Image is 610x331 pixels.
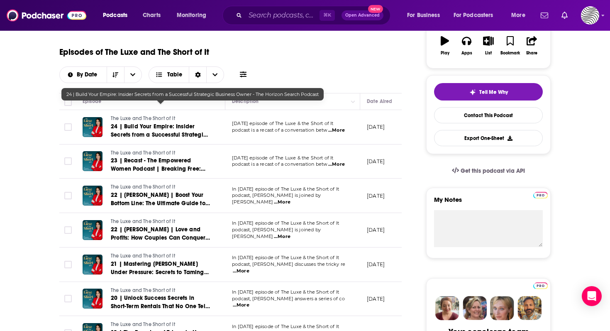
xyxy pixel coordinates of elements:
[511,10,525,21] span: More
[60,72,107,78] button: open menu
[463,296,487,320] img: Barbara Profile
[189,67,206,83] div: Sort Direction
[526,51,537,56] div: Share
[367,261,385,268] p: [DATE]
[124,67,142,83] button: open menu
[111,294,210,311] a: 20 | Unlock Success Secrets in Short-Term Rentals That No One Tells You
[143,10,161,21] span: Charts
[367,123,385,130] p: [DATE]
[274,233,290,240] span: ...More
[137,9,166,22] a: Charts
[367,158,385,165] p: [DATE]
[505,9,536,22] button: open menu
[533,192,548,199] img: Podchaser Pro
[111,321,210,329] a: The Luxe and The Short of It
[149,66,224,83] h2: Choose View
[111,184,210,191] a: The Luxe and The Short of It
[66,91,319,97] span: 24 | Build Your Empire: Insider Secrets from a Successful Strategic Business Owner - The Horizon ...
[517,296,542,320] img: Jon Profile
[367,192,385,199] p: [DATE]
[348,97,358,107] button: Column Actions
[345,13,380,17] span: Open Advanced
[245,9,320,22] input: Search podcasts, credits, & more...
[434,107,543,123] a: Contact This Podcast
[558,8,571,22] a: Show notifications dropdown
[232,227,321,239] span: podcast, [PERSON_NAME] is joined by [PERSON_NAME]
[274,199,290,206] span: ...More
[177,10,206,21] span: Monitoring
[478,31,499,61] button: List
[342,10,383,20] button: Open AdvancedNew
[107,67,124,83] button: Sort Direction
[77,72,100,78] span: By Date
[456,31,477,61] button: Apps
[232,261,345,267] span: podcast, [PERSON_NAME] discusses the tricky re
[111,218,175,224] span: The Luxe and The Short of It
[232,296,345,302] span: podcast, [PERSON_NAME] answers a series of co
[111,157,210,173] a: 23 | Recast - The Empowered Women Podcast | Breaking Free: The Surprising Secrets Behind My Short...
[111,150,175,156] span: The Luxe and The Short of It
[533,281,548,289] a: Pro website
[111,321,175,327] span: The Luxe and The Short of It
[368,5,383,13] span: New
[434,83,543,101] button: tell me why sparkleTell Me Why
[171,9,217,22] button: open menu
[111,287,210,294] a: The Luxe and The Short of It
[111,123,208,155] span: 24 | Build Your Empire: Insider Secrets from a Successful Strategic Business Owner - The Horizon ...
[581,6,599,25] button: Show profile menu
[454,10,493,21] span: For Podcasters
[533,282,548,289] img: Podchaser Pro
[320,10,335,21] span: ⌘ K
[111,123,210,139] a: 24 | Build Your Empire: Insider Secrets from a Successful Strategic Business Owner - The Horizon ...
[232,255,339,260] span: In [DATE] episode of The Luxe & the Short of It
[367,226,385,233] p: [DATE]
[232,127,327,133] span: podcast is a recast of a conversation betw
[581,6,599,25] img: User Profile
[448,9,505,22] button: open menu
[233,268,249,275] span: ...More
[499,31,521,61] button: Bookmark
[111,260,210,277] a: 21 | Mastering [PERSON_NAME] Under Pressure: Secrets to Taming Difficult Guests
[111,226,210,250] span: 22 | [PERSON_NAME] | Love and Profits: How Couples Can Conquer Entrepreneurship Together
[111,226,210,242] a: 22 | [PERSON_NAME] | Love and Profits: How Couples Can Conquer Entrepreneurship Together
[111,287,175,293] span: The Luxe and The Short of It
[232,324,339,329] span: In [DATE] episode of The Luxe & the Short of It
[537,8,551,22] a: Show notifications dropdown
[479,89,508,96] span: Tell Me Why
[111,260,209,284] span: 21 | Mastering [PERSON_NAME] Under Pressure: Secrets to Taming Difficult Guests
[232,155,334,161] span: [DATE] episode of The Luxe & the Short of It
[500,51,520,56] div: Bookmark
[111,253,210,260] a: The Luxe and The Short of It
[64,261,72,268] span: Toggle select row
[461,51,472,56] div: Apps
[232,220,339,226] span: In [DATE] episode of The Luxe & the Short of It
[485,51,492,56] div: List
[232,289,339,295] span: In [DATE] episode of The Luxe & the Short of It
[64,295,72,302] span: Toggle select row
[232,161,327,167] span: podcast is a recast of a conversation betw
[7,7,86,23] img: Podchaser - Follow, Share and Rate Podcasts
[469,89,476,96] img: tell me why sparkle
[434,196,543,210] label: My Notes
[232,120,334,126] span: [DATE] episode of The Luxe & the Short of It
[64,226,72,234] span: Toggle select row
[461,167,525,174] span: Get this podcast via API
[111,184,175,190] span: The Luxe and The Short of It
[111,191,210,215] span: 22 | [PERSON_NAME] | Boost Your Bottom Line: The Ultimate Guide to Financial Clarity
[111,115,210,123] a: The Luxe and The Short of It
[64,192,72,199] span: Toggle select row
[328,127,345,134] span: ...More
[111,157,205,189] span: 23 | Recast - The Empowered Women Podcast | Breaking Free: The Surprising Secrets Behind My Short...
[401,9,450,22] button: open menu
[111,294,210,318] span: 20 | Unlock Success Secrets in Short-Term Rentals That No One Tells You
[232,186,339,192] span: In [DATE] episode of The Luxe & the Short of It
[434,31,456,61] button: Play
[490,296,514,320] img: Jules Profile
[232,192,321,205] span: podcast, [PERSON_NAME] is joined by [PERSON_NAME]
[581,6,599,25] span: Logged in as OriginalStrategies
[111,253,175,259] span: The Luxe and The Short of It
[59,66,142,83] h2: Choose List sort
[83,96,101,106] div: Episode
[64,123,72,131] span: Toggle select row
